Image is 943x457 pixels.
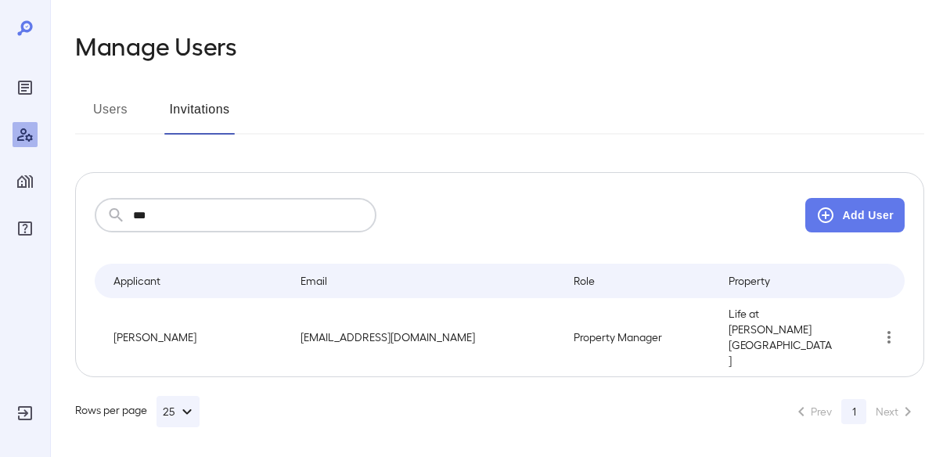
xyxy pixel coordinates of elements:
div: Reports [13,75,38,100]
p: [PERSON_NAME] [113,329,275,345]
button: Users [75,97,146,135]
table: simple table [95,264,905,376]
h2: Manage Users [75,31,237,59]
nav: pagination navigation [785,399,924,424]
div: Manage Users [13,122,38,147]
button: page 1 [841,399,866,424]
div: Log Out [13,401,38,426]
button: Invitations [164,97,235,135]
th: Role [561,264,716,298]
p: Life at [PERSON_NAME][GEOGRAPHIC_DATA] [729,306,833,369]
div: FAQ [13,216,38,241]
button: Add User [805,198,905,232]
button: 25 [157,396,200,427]
div: Rows per page [75,396,200,427]
th: Email [288,264,561,298]
th: Applicant [95,264,288,298]
p: [EMAIL_ADDRESS][DOMAIN_NAME] [301,329,549,345]
div: Manage Properties [13,169,38,194]
p: Property Manager [574,329,704,345]
th: Property [716,264,845,298]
